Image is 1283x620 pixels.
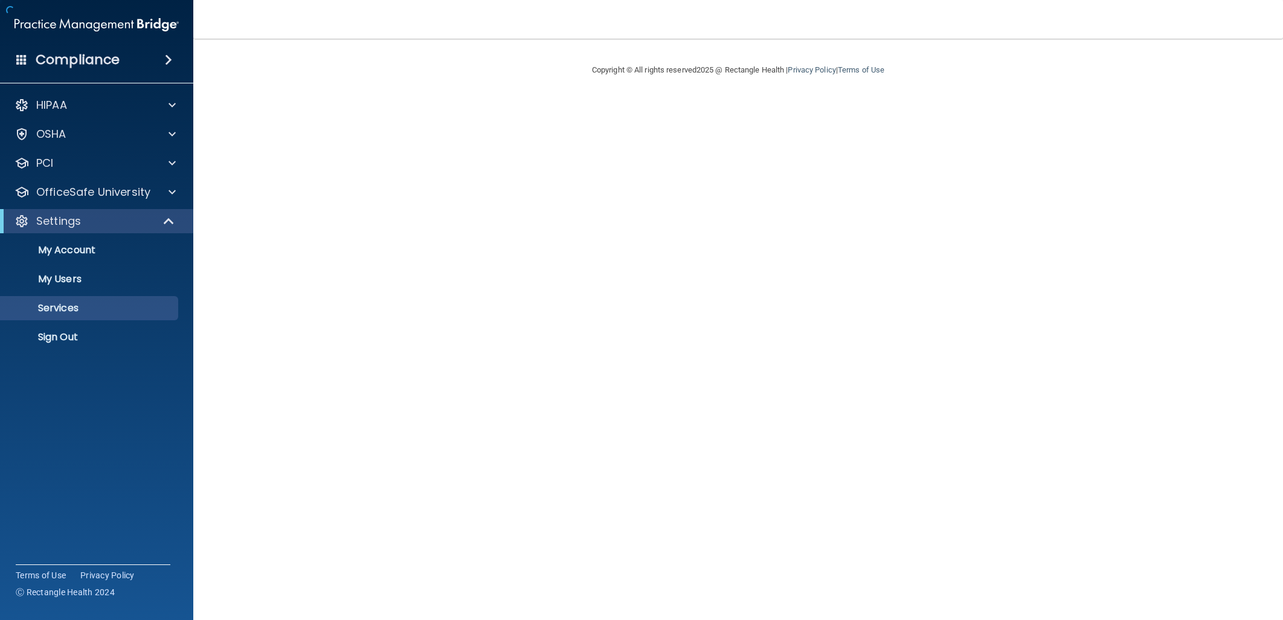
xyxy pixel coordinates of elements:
[16,569,66,581] a: Terms of Use
[36,185,150,199] p: OfficeSafe University
[14,185,176,199] a: OfficeSafe University
[14,98,176,112] a: HIPAA
[14,13,179,37] img: PMB logo
[14,214,175,228] a: Settings
[36,51,120,68] h4: Compliance
[36,98,67,112] p: HIPAA
[14,156,176,170] a: PCI
[36,214,81,228] p: Settings
[8,331,173,343] p: Sign Out
[788,65,835,74] a: Privacy Policy
[518,51,959,89] div: Copyright © All rights reserved 2025 @ Rectangle Health | |
[16,586,115,598] span: Ⓒ Rectangle Health 2024
[8,244,173,256] p: My Account
[8,302,173,314] p: Services
[80,569,135,581] a: Privacy Policy
[14,127,176,141] a: OSHA
[838,65,884,74] a: Terms of Use
[36,156,53,170] p: PCI
[36,127,66,141] p: OSHA
[8,273,173,285] p: My Users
